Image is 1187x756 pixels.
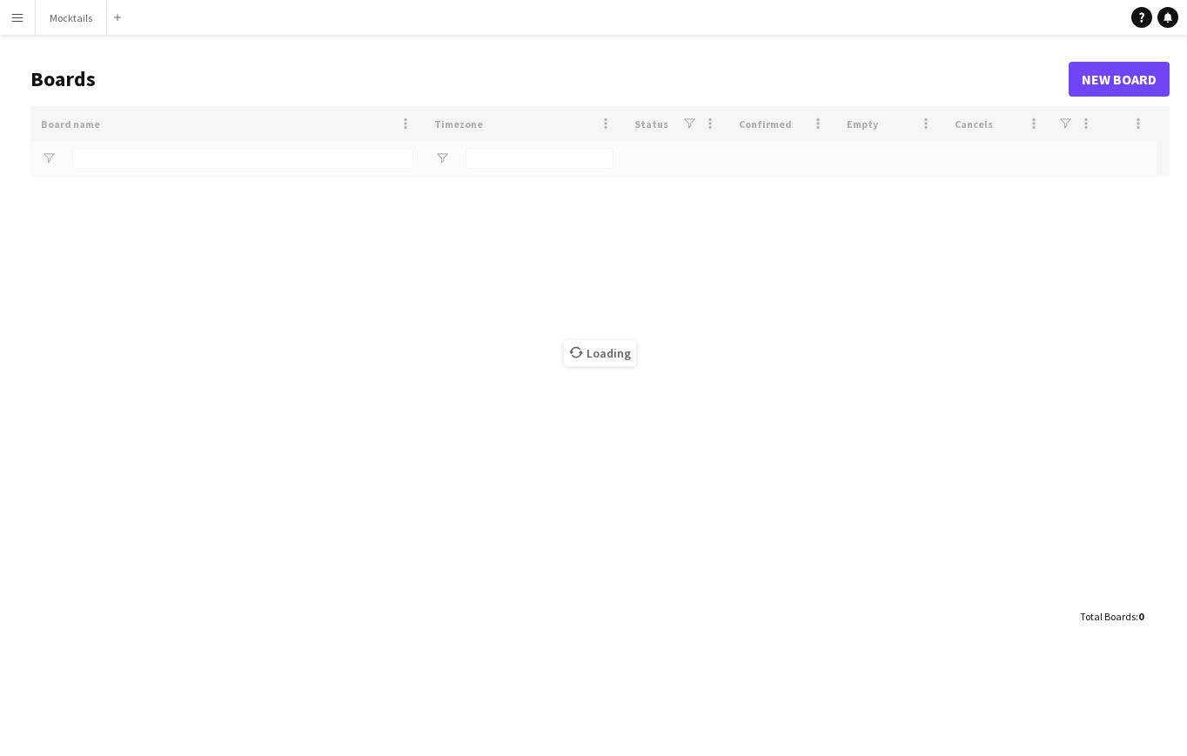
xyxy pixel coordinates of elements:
[36,1,107,35] button: Mocktails
[1138,610,1143,623] span: 0
[1069,62,1170,97] a: New Board
[1080,599,1143,633] div: :
[30,66,1069,92] h1: Boards
[1080,610,1136,623] span: Total Boards
[564,340,636,366] span: Loading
